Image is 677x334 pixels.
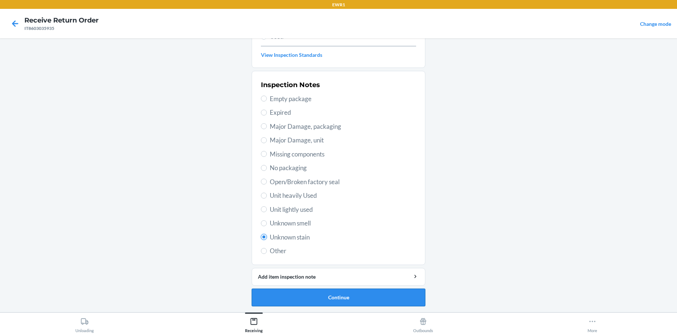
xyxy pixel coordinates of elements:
div: Unloading [75,314,94,333]
div: Add item inspection note [258,273,419,280]
span: Unknown smell [270,218,416,228]
span: Unknown stain [270,233,416,242]
button: More [508,313,677,333]
input: Major Damage, unit [261,137,267,143]
div: Outbounds [413,314,433,333]
span: No packaging [270,163,416,173]
input: Open/Broken factory seal [261,179,267,185]
span: Missing components [270,149,416,159]
span: Unit heavily Used [270,191,416,200]
span: Unit lightly used [270,205,416,214]
input: Unknown stain [261,234,267,240]
div: More [588,314,597,333]
p: EWR1 [332,1,345,8]
h4: Receive Return Order [24,16,99,25]
span: Empty package [270,94,416,104]
a: View Inspection Standards [261,51,416,59]
h2: Inspection Notes [261,80,320,90]
span: Other [270,246,416,256]
span: Major Damage, packaging [270,122,416,131]
span: Expired [270,108,416,117]
span: Major Damage, unit [270,135,416,145]
input: Unit lightly used [261,206,267,212]
button: Continue [252,289,425,306]
input: Missing components [261,151,267,157]
div: Receiving [245,314,263,333]
input: Unknown smell [261,220,267,226]
input: Empty package [261,96,267,101]
input: Unit heavily Used [261,193,267,199]
input: Other [261,248,267,254]
button: Outbounds [338,313,508,333]
input: Major Damage, packaging [261,123,267,129]
input: No packaging [261,165,267,171]
input: Expired [261,110,267,116]
button: Receiving [169,313,338,333]
a: Change mode [640,21,671,27]
button: Add item inspection note [252,268,425,286]
span: Open/Broken factory seal [270,177,416,187]
div: IT8603035935 [24,25,99,32]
